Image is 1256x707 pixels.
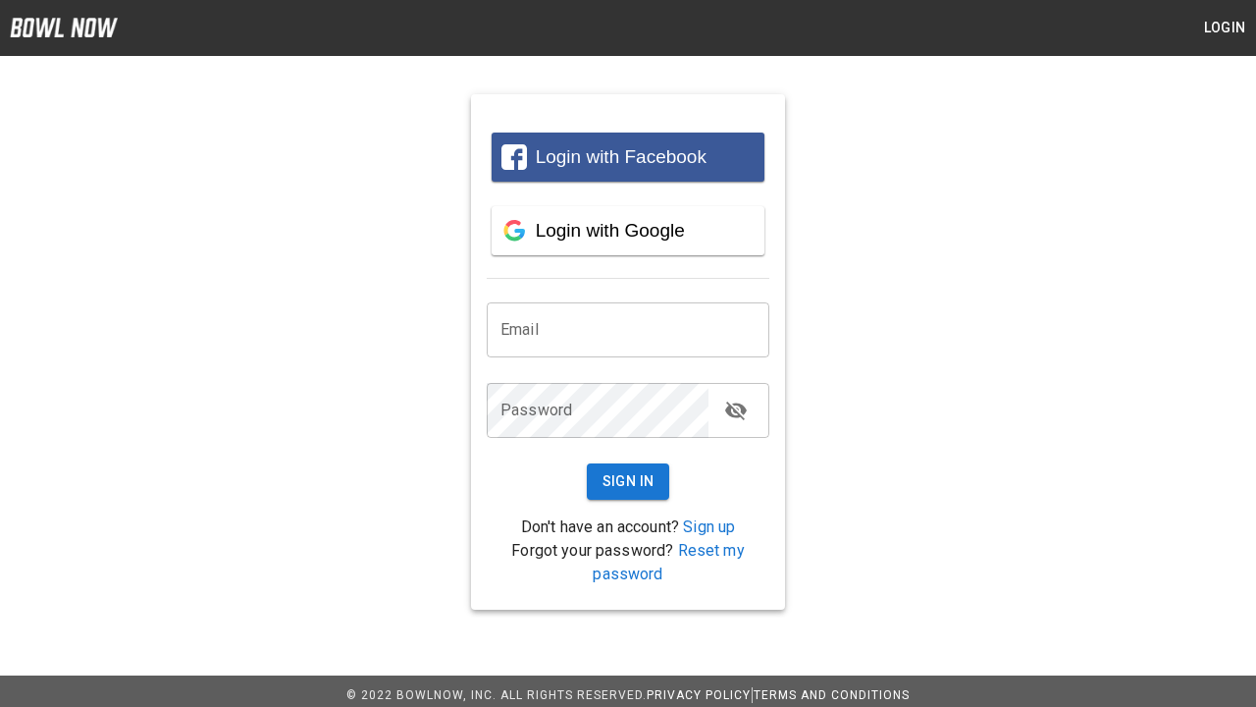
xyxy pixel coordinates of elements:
[587,463,670,500] button: Sign In
[492,206,764,255] button: Login with Google
[487,516,769,539] p: Don't have an account?
[647,688,751,702] a: Privacy Policy
[10,18,118,37] img: logo
[536,146,706,167] span: Login with Facebook
[1193,10,1256,46] button: Login
[593,541,744,583] a: Reset my password
[683,517,735,536] a: Sign up
[716,391,756,430] button: toggle password visibility
[346,688,647,702] span: © 2022 BowlNow, Inc. All Rights Reserved.
[492,133,764,182] button: Login with Facebook
[487,539,769,586] p: Forgot your password?
[536,220,685,241] span: Login with Google
[754,688,910,702] a: Terms and Conditions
